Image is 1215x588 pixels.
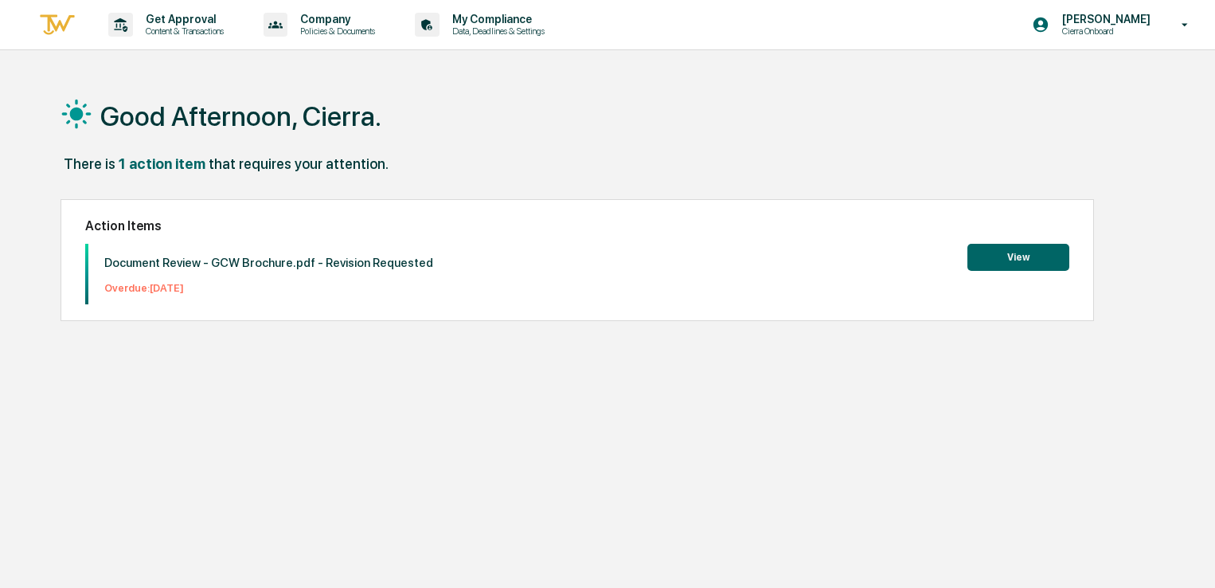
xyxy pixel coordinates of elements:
[64,155,115,172] div: There is
[440,25,553,37] p: Data, Deadlines & Settings
[38,12,76,38] img: logo
[1049,25,1158,37] p: Cierra Onboard
[133,25,232,37] p: Content & Transactions
[133,13,232,25] p: Get Approval
[287,25,383,37] p: Policies & Documents
[967,244,1069,271] button: View
[104,282,433,294] p: Overdue: [DATE]
[119,155,205,172] div: 1 action item
[287,13,383,25] p: Company
[209,155,389,172] div: that requires your attention.
[440,13,553,25] p: My Compliance
[100,100,381,132] h1: Good Afternoon, Cierra.
[85,218,1069,233] h2: Action Items
[104,256,433,270] p: Document Review - GCW Brochure.pdf - Revision Requested
[967,249,1069,264] a: View
[1049,13,1158,25] p: [PERSON_NAME]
